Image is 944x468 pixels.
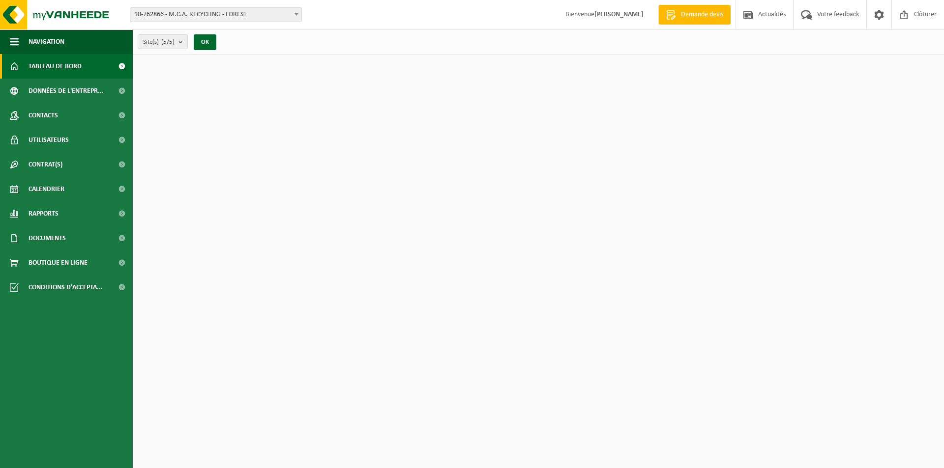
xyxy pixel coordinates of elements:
[29,177,64,201] span: Calendrier
[29,29,64,54] span: Navigation
[130,8,301,22] span: 10-762866 - M.C.A. RECYCLING - FOREST
[194,34,216,50] button: OK
[29,250,88,275] span: Boutique en ligne
[29,79,104,103] span: Données de l'entrepr...
[29,226,66,250] span: Documents
[29,103,58,128] span: Contacts
[143,35,175,50] span: Site(s)
[678,10,726,20] span: Demande devis
[29,128,69,152] span: Utilisateurs
[29,201,59,226] span: Rapports
[658,5,731,25] a: Demande devis
[130,7,302,22] span: 10-762866 - M.C.A. RECYCLING - FOREST
[138,34,188,49] button: Site(s)(5/5)
[594,11,644,18] strong: [PERSON_NAME]
[29,275,103,300] span: Conditions d'accepta...
[29,54,82,79] span: Tableau de bord
[29,152,62,177] span: Contrat(s)
[161,39,175,45] count: (5/5)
